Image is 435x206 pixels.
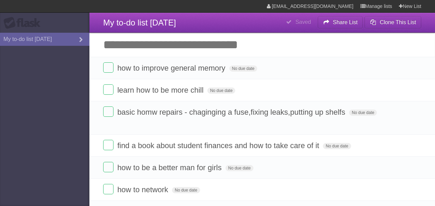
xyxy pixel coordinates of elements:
[117,185,170,194] span: how to network
[103,84,113,95] label: Done
[103,162,113,172] label: Done
[117,141,321,150] span: find a book about student finances and how to take care of it
[333,19,358,25] b: Share List
[117,108,347,116] span: basic homw repairs - chaginging a fuse,fixing leaks,putting up shelfs
[3,17,45,29] div: Flask
[349,110,377,116] span: No due date
[117,163,223,172] span: how to be a better man for girls
[117,64,227,72] span: how to improve general memory
[380,19,416,25] b: Clone This List
[229,65,257,72] span: No due date
[103,18,176,27] span: My to-do list [DATE]
[117,86,205,94] span: learn how to be more chill
[207,87,235,94] span: No due date
[103,62,113,73] label: Done
[172,187,200,193] span: No due date
[103,140,113,150] label: Done
[318,16,363,29] button: Share List
[103,106,113,117] label: Done
[295,19,311,25] b: Saved
[226,165,253,171] span: No due date
[323,143,351,149] span: No due date
[103,184,113,194] label: Done
[365,16,421,29] button: Clone This List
